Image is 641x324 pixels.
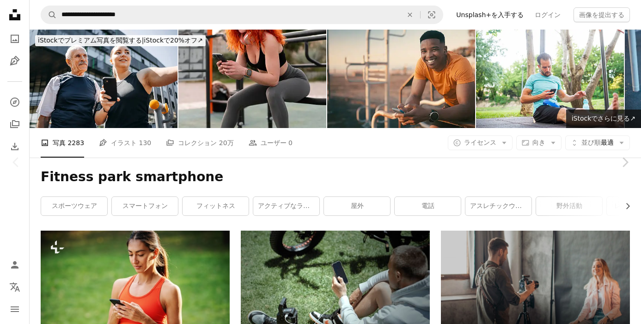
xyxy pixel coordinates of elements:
[465,197,531,215] a: アスレチックウェア
[574,7,630,22] button: 画像を提出する
[112,197,178,215] a: スマートフォン
[41,6,443,24] form: サイト内でビジュアルを探す
[249,128,293,158] a: ユーザー 0
[400,6,420,24] button: 全てクリア
[581,139,601,146] span: 並び順
[41,197,107,215] a: スポーツウェア
[178,30,326,128] img: Smiling sporty woman using smartphone while sitting at outdoor gym
[451,7,529,22] a: Unsplash+を入手する
[6,52,24,70] a: イラスト
[532,139,545,146] span: 向き
[609,118,641,207] a: 次へ
[572,115,635,122] span: iStockでさらに見る ↗
[99,128,151,158] a: イラスト 130
[219,138,234,148] span: 20万
[565,135,630,150] button: 並び順最適
[30,30,211,52] a: iStockでプレミアム写真を閲覧する|iStockで20%オフ↗
[324,197,390,215] a: 屋外
[6,256,24,274] a: ログイン / 登録する
[395,197,461,215] a: 電話
[6,115,24,134] a: コレクション
[581,138,614,147] span: 最適
[536,197,602,215] a: 野外活動
[529,7,566,22] a: ログイン
[464,139,496,146] span: ライセンス
[6,30,24,48] a: 写真
[41,289,230,298] a: 若い魅力的なスリムなスポーツウーマンの肖像画は、ソーシャルメディア上のテキストメッセージにスマートフォンを使用して走った後に休憩を取ります。
[6,93,24,111] a: 探す
[288,138,293,148] span: 0
[6,278,24,296] button: 言語
[35,35,206,46] div: iStockで20%オフ ↗
[166,128,233,158] a: コレクション 20万
[327,30,475,128] img: ポートレート、フィットネス、スマートフォン、屋外ジム、または運動、アスリート、トレーニングのための笑顔を備えた男性。幸せな黒人とモバイルアプリ、健康とウェルネスに関するワ�
[241,289,430,298] a: 黒と銀のボックスmodを持っている人
[38,37,144,44] span: iStockでプレミアム写真を閲覧する |
[139,138,152,148] span: 130
[566,110,641,128] a: iStockでさらに見る↗
[183,197,249,215] a: フィットネス
[41,6,57,24] button: Unsplashで検索する
[476,30,624,128] img: 屋外ジムでスマホを使うアスレチックマン
[41,169,630,185] h1: Fitness park smartphone
[448,135,513,150] button: ライセンス
[6,300,24,318] button: メニュー
[30,30,177,128] img: 屋外ジムでパーソナルフィットネストレーニングをしたり、携帯電話を使って次のエクササイズのために計画を立てたりする高齢者
[253,197,319,215] a: アクティブなライフスタイル
[421,6,443,24] button: ビジュアル検索
[516,135,562,150] button: 向き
